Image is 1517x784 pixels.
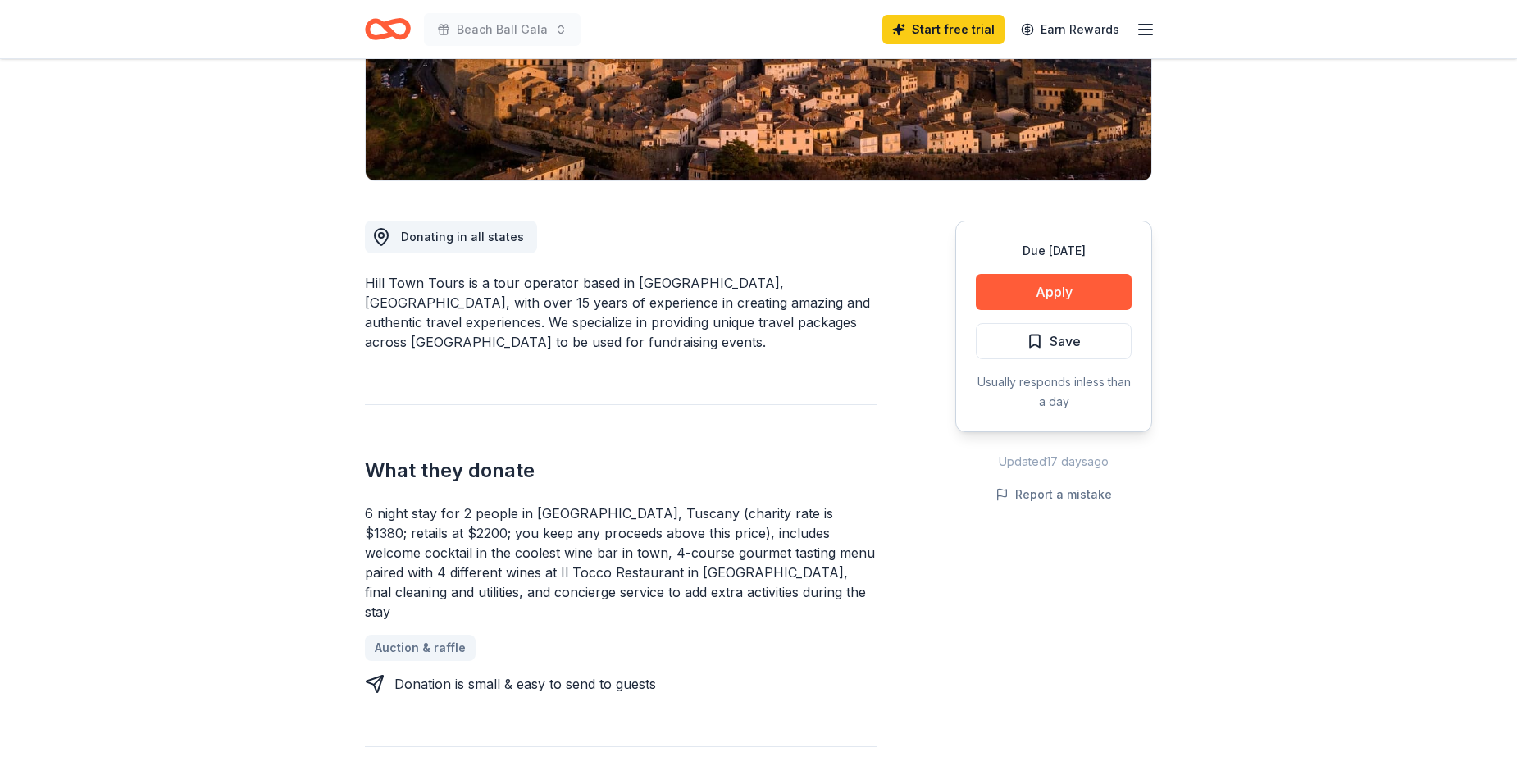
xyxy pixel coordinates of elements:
a: Home [365,10,411,48]
div: Usually responds in less than a day [976,372,1132,412]
a: Auction & raffle [365,635,476,661]
div: Due [DATE] [976,241,1132,261]
span: Donating in all states [401,230,524,244]
div: 6 night stay for 2 people in [GEOGRAPHIC_DATA], Tuscany (charity rate is $1380; retails at $2200;... [365,504,877,622]
div: Hill Town Tours is a tour operator based in [GEOGRAPHIC_DATA], [GEOGRAPHIC_DATA], with over 15 ye... [365,273,877,352]
div: Updated 17 days ago [955,452,1152,472]
a: Start free trial [882,15,1004,44]
span: Beach Ball Gala [457,20,548,39]
h2: What they donate [365,458,877,484]
a: Earn Rewards [1011,15,1129,44]
button: Save [976,323,1132,359]
button: Report a mistake [995,485,1112,504]
button: Apply [976,274,1132,310]
span: Save [1050,330,1081,352]
button: Beach Ball Gala [424,13,581,46]
div: Donation is small & easy to send to guests [394,674,656,694]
